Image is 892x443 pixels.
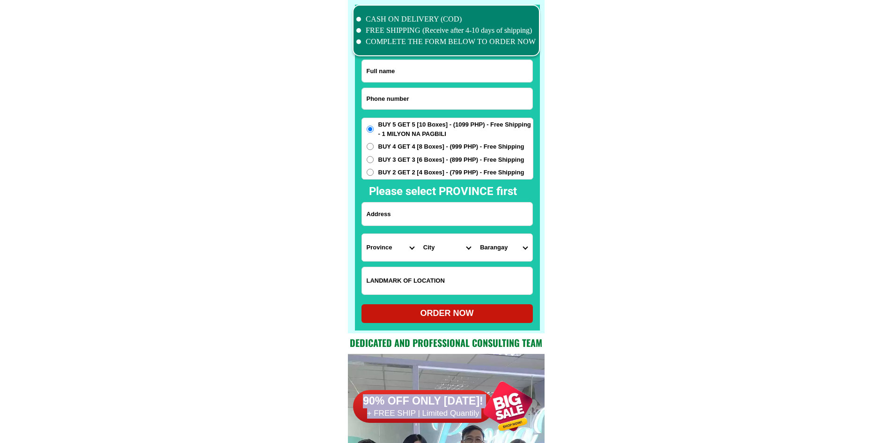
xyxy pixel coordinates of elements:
[353,394,494,408] h6: 90% OFF ONLY [DATE]!
[356,14,536,25] li: CASH ON DELIVERY (COD)
[362,88,532,109] input: Input phone_number
[369,183,618,200] h2: Please select PROVINCE first
[362,60,532,82] input: Input full_name
[367,126,374,133] input: BUY 5 GET 5 [10 Boxes] - (1099 PHP) - Free Shipping - 1 MILYON NA PAGBILI
[378,120,533,138] span: BUY 5 GET 5 [10 Boxes] - (1099 PHP) - Free Shipping - 1 MILYON NA PAGBILI
[362,234,419,261] select: Select province
[475,234,532,261] select: Select commune
[378,142,524,151] span: BUY 4 GET 4 [8 Boxes] - (999 PHP) - Free Shipping
[362,267,532,294] input: Input LANDMARKOFLOCATION
[361,307,533,320] div: ORDER NOW
[362,203,532,225] input: Input address
[378,155,524,165] span: BUY 3 GET 3 [6 Boxes] - (899 PHP) - Free Shipping
[378,168,524,177] span: BUY 2 GET 2 [4 Boxes] - (799 PHP) - Free Shipping
[348,336,545,350] h2: Dedicated and professional consulting team
[356,36,536,47] li: COMPLETE THE FORM BELOW TO ORDER NOW
[356,25,536,36] li: FREE SHIPPING (Receive after 4-10 days of shipping)
[353,408,494,419] h6: + FREE SHIP | Limited Quantily
[367,143,374,150] input: BUY 4 GET 4 [8 Boxes] - (999 PHP) - Free Shipping
[419,234,475,261] select: Select district
[367,169,374,176] input: BUY 2 GET 2 [4 Boxes] - (799 PHP) - Free Shipping
[367,156,374,163] input: BUY 3 GET 3 [6 Boxes] - (899 PHP) - Free Shipping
